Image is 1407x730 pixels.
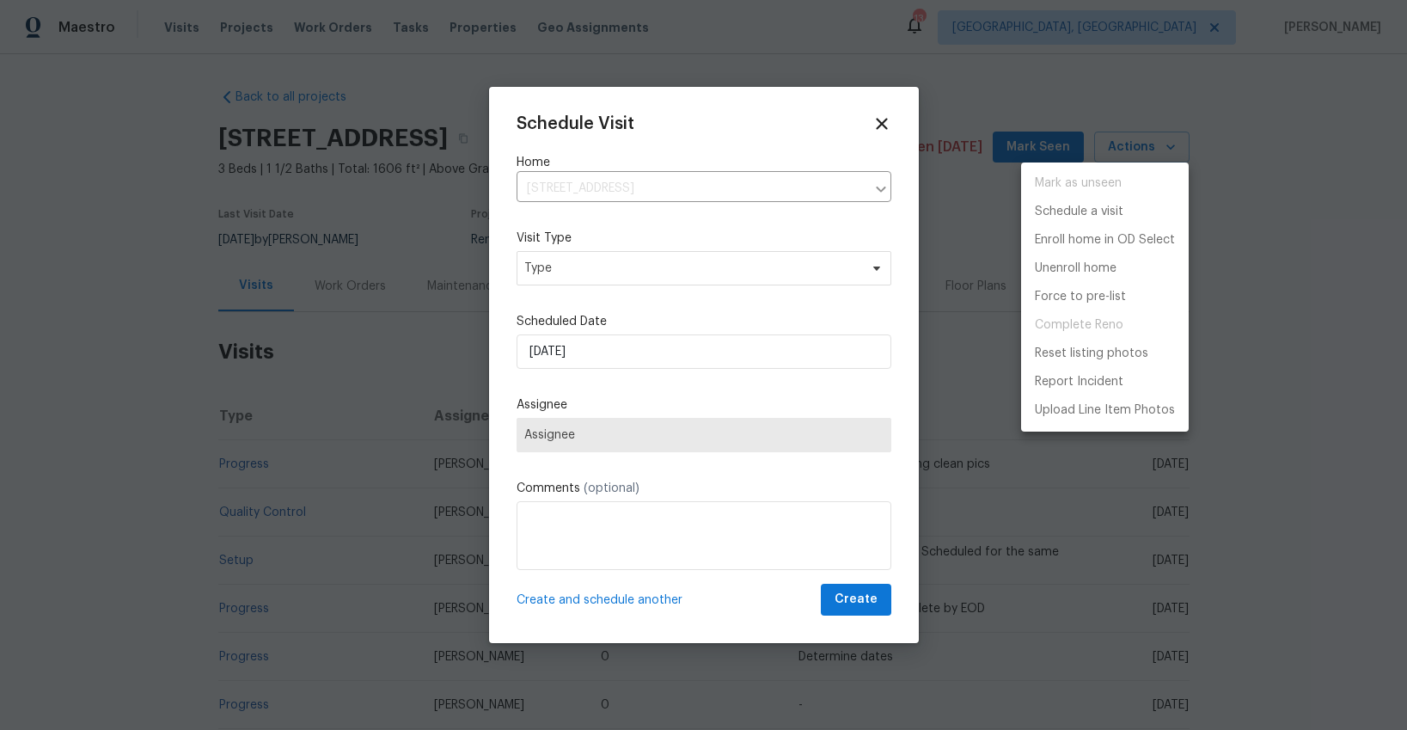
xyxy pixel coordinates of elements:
[1035,373,1123,391] p: Report Incident
[1021,311,1189,340] span: Project is already completed
[1035,231,1175,249] p: Enroll home in OD Select
[1035,345,1148,363] p: Reset listing photos
[1035,288,1126,306] p: Force to pre-list
[1035,203,1123,221] p: Schedule a visit
[1035,260,1116,278] p: Unenroll home
[1035,402,1175,420] p: Upload Line Item Photos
